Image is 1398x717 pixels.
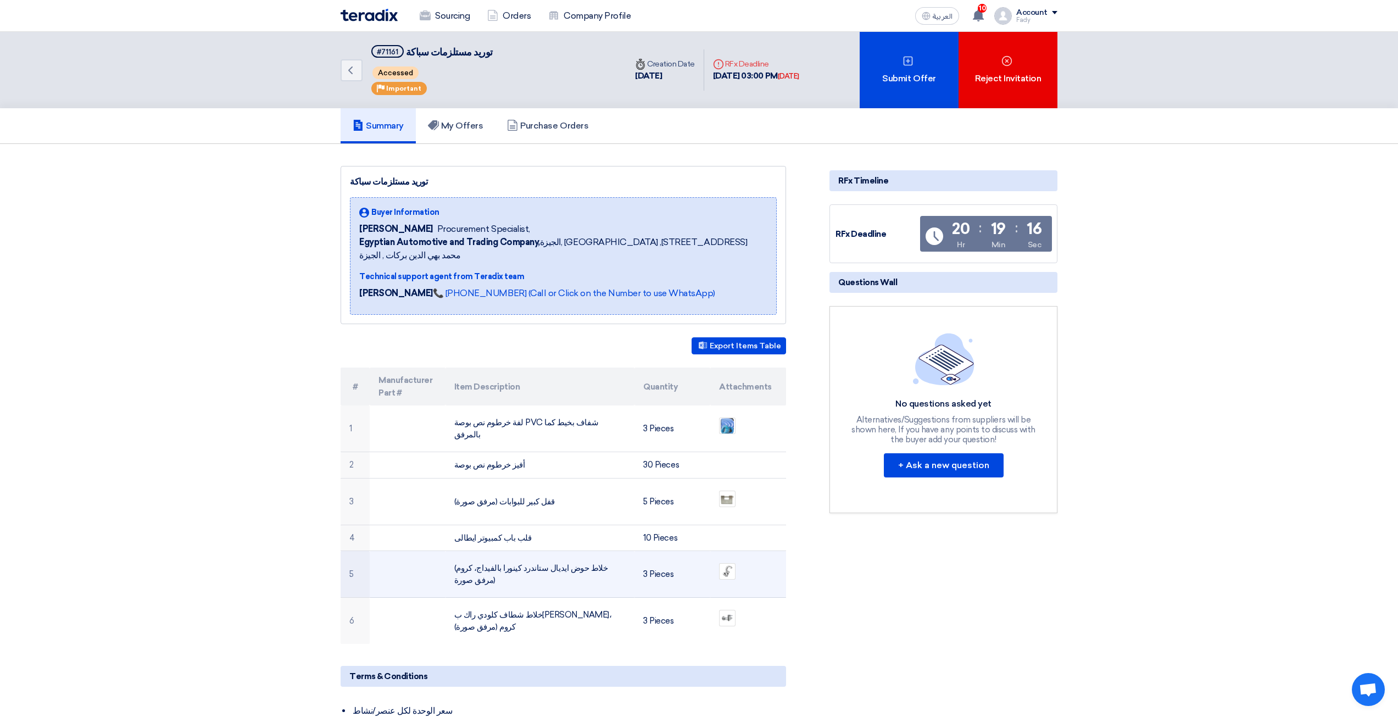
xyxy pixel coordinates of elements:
span: Buyer Information [371,207,439,218]
div: Alternatives/Suggestions from suppliers will be shown here, If you have any points to discuss wit... [850,415,1037,444]
img: LOCK_1756130921621.png [720,491,735,507]
td: 3 Pieces [634,551,710,598]
div: RFx Timeline [829,170,1057,191]
div: Min [992,239,1006,251]
img: _1756130728356.jpg [720,416,735,435]
div: 20 [952,221,970,237]
th: Attachments [710,368,786,405]
a: Orders [478,4,539,28]
div: : [1015,218,1018,238]
div: Sec [1028,239,1041,251]
td: أفيز خرطوم نص بوصة [445,452,635,479]
img: profile_test.png [994,7,1012,25]
th: Quantity [634,368,710,405]
th: Item Description [445,368,635,405]
span: الجيزة, [GEOGRAPHIC_DATA] ,[STREET_ADDRESS] محمد بهي الدين بركات , الجيزة [359,236,767,262]
div: Creation Date [635,58,695,70]
div: [DATE] [635,70,695,82]
td: قلب باب كمبيوتر ايطالى [445,525,635,551]
td: 4 [341,525,370,551]
td: لفة خرطوم نص بوصة PVC شفاف بخيط كما بالمرفق [445,405,635,452]
span: [PERSON_NAME] [359,223,433,236]
td: 1 [341,405,370,452]
a: Summary [341,108,416,143]
img: empty_state_list.svg [913,333,974,385]
h5: My Offers [428,120,483,131]
div: [DATE] [778,71,799,82]
div: #71161 [377,48,398,55]
a: Company Profile [539,4,639,28]
div: Account [1016,8,1048,18]
td: 5 [341,551,370,598]
td: 10 Pieces [634,525,710,551]
td: 2 [341,452,370,479]
td: 3 Pieces [634,405,710,452]
h5: Purchase Orders [507,120,588,131]
h5: توريد مستلزمات سباكة [371,45,493,59]
div: Fady [1016,17,1057,23]
div: Hr [957,239,965,251]
div: توريد مستلزمات سباكة [350,175,777,188]
img: kludirakpolarisrinsermixerrak_1756130809580.jpg [720,610,735,626]
td: 30 Pieces [634,452,710,479]
span: 10 [978,4,987,13]
button: العربية [915,7,959,25]
span: توريد مستلزمات سباكة [406,46,493,58]
td: (خلاط حوض ايديال ستاندرد كينورا بالفيداج، كروم (مرفق صورة [445,551,635,598]
div: 16 [1027,221,1041,237]
button: Export Items Table [692,337,786,354]
a: My Offers [416,108,495,143]
button: + Ask a new question [884,453,1004,477]
div: No questions asked yet [850,398,1037,410]
td: 6 [341,598,370,644]
a: Purchase Orders [495,108,600,143]
span: Important [386,85,421,92]
div: RFx Deadline [713,58,799,70]
div: RFx Deadline [836,228,918,241]
span: Accessed [372,66,419,79]
th: Manufacturer Part # [370,368,445,405]
span: Procurement Specialist, [437,223,530,236]
td: 3 [341,478,370,525]
div: 19 [991,221,1006,237]
img: Teradix logo [341,9,398,21]
td: قفل كبير للبوابات (مرفق صورة) [445,478,635,525]
img: gaa_1756130836031.jpg [720,564,735,579]
div: Technical support agent from Teradix team [359,271,767,282]
strong: [PERSON_NAME] [359,288,433,298]
h5: Summary [353,120,404,131]
b: Egyptian Automotive and Trading Company, [359,237,540,247]
span: العربية [933,13,953,20]
span: Questions Wall [838,276,897,288]
div: Reject Invitation [959,32,1057,108]
div: Submit Offer [860,32,959,108]
div: [DATE] 03:00 PM [713,70,799,82]
th: # [341,368,370,405]
td: 5 Pieces [634,478,710,525]
td: 3 Pieces [634,598,710,644]
div: : [979,218,982,238]
span: Terms & Conditions [349,670,427,682]
a: 📞 [PHONE_NUMBER] (Call or Click on the Number to use WhatsApp) [433,288,715,298]
a: Open chat [1352,673,1385,706]
td: خلاط شطاف كلودي راك ب[PERSON_NAME]، كروم (مرفق صورة) [445,598,635,644]
a: Sourcing [411,4,478,28]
